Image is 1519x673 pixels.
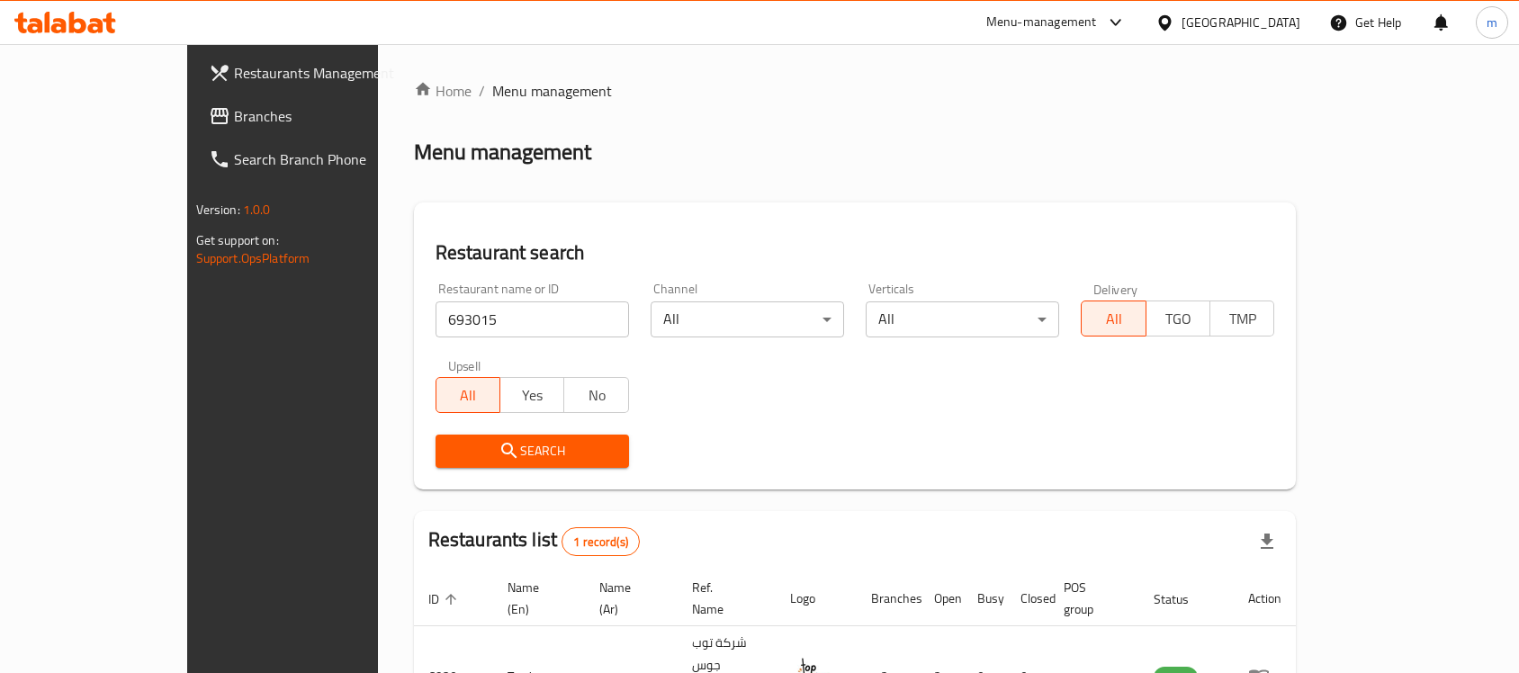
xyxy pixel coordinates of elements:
[920,571,963,626] th: Open
[414,138,591,166] h2: Menu management
[562,527,640,556] div: Total records count
[436,435,629,468] button: Search
[196,229,279,252] span: Get support on:
[450,440,615,462] span: Search
[1209,301,1274,336] button: TMP
[1089,306,1138,332] span: All
[436,239,1275,266] h2: Restaurant search
[196,198,240,221] span: Version:
[1245,520,1289,563] div: Export file
[508,382,557,408] span: Yes
[1182,13,1300,32] div: [GEOGRAPHIC_DATA]
[436,377,500,413] button: All
[1487,13,1497,32] span: m
[563,377,628,413] button: No
[866,301,1059,337] div: All
[436,301,629,337] input: Search for restaurant name or ID..
[1154,588,1212,610] span: Status
[562,534,639,551] span: 1 record(s)
[692,577,754,620] span: Ref. Name
[492,80,612,102] span: Menu management
[243,198,271,221] span: 1.0.0
[963,571,1006,626] th: Busy
[1081,301,1146,336] button: All
[986,12,1097,33] div: Menu-management
[499,377,564,413] button: Yes
[444,382,493,408] span: All
[1154,306,1203,332] span: TGO
[234,105,427,127] span: Branches
[196,247,310,270] a: Support.OpsPlatform
[414,80,1297,102] nav: breadcrumb
[448,359,481,372] label: Upsell
[1218,306,1267,332] span: TMP
[599,577,655,620] span: Name (Ar)
[776,571,857,626] th: Logo
[234,148,427,170] span: Search Branch Phone
[479,80,485,102] li: /
[414,80,472,102] a: Home
[1234,571,1296,626] th: Action
[428,588,463,610] span: ID
[1146,301,1210,336] button: TGO
[234,62,427,84] span: Restaurants Management
[194,94,441,138] a: Branches
[1093,283,1138,295] label: Delivery
[1064,577,1119,620] span: POS group
[857,571,920,626] th: Branches
[508,577,564,620] span: Name (En)
[651,301,844,337] div: All
[194,138,441,181] a: Search Branch Phone
[428,526,640,556] h2: Restaurants list
[1006,571,1049,626] th: Closed
[571,382,621,408] span: No
[194,51,441,94] a: Restaurants Management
